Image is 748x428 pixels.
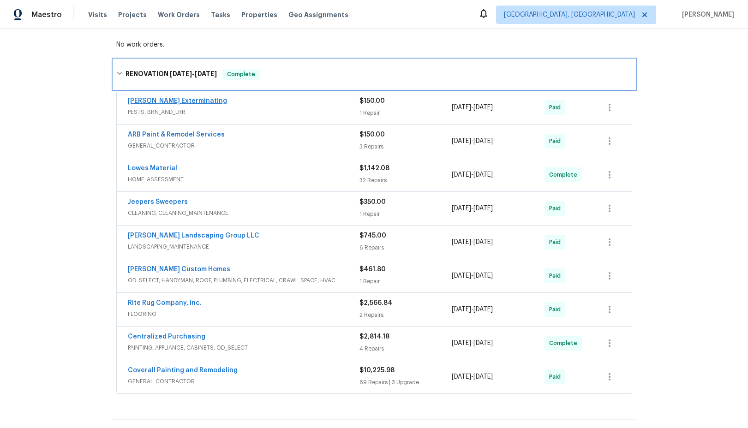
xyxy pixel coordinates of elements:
span: Complete [549,339,581,348]
span: Complete [223,70,259,79]
span: LANDSCAPING_MAINTENANCE [128,242,359,251]
span: HOME_ASSESSMENT [128,175,359,184]
span: Paid [549,137,564,146]
div: 1 Repair [359,209,452,219]
a: ARB Paint & Remodel Services [128,131,225,138]
span: [GEOGRAPHIC_DATA], [GEOGRAPHIC_DATA] [504,10,635,19]
span: [DATE] [473,374,493,380]
div: 32 Repairs [359,176,452,185]
span: $350.00 [359,199,386,205]
a: Centralized Purchasing [128,333,205,340]
span: [DATE] [473,138,493,144]
span: [DATE] [452,205,471,212]
span: - [452,170,493,179]
div: 1 Repair [359,277,452,286]
span: $2,566.84 [359,300,392,306]
div: 2 Repairs [359,310,452,320]
span: [DATE] [195,71,217,77]
span: [DATE] [452,104,471,111]
span: [DATE] [473,205,493,212]
span: $150.00 [359,131,385,138]
a: Lowes Material [128,165,177,172]
span: $745.00 [359,232,386,239]
span: $1,142.08 [359,165,389,172]
span: $150.00 [359,98,385,104]
span: Complete [549,170,581,179]
span: - [452,204,493,213]
div: 3 Repairs [359,142,452,151]
span: - [452,305,493,314]
span: CLEANING, CLEANING_MAINTENANCE [128,208,359,218]
span: Paid [549,372,564,381]
a: [PERSON_NAME] Landscaping Group LLC [128,232,259,239]
span: [DATE] [473,239,493,245]
span: - [452,103,493,112]
span: Visits [88,10,107,19]
span: FLOORING [128,309,359,319]
span: GENERAL_CONTRACTOR [128,377,359,386]
div: 4 Repairs [359,344,452,353]
span: [DATE] [473,306,493,313]
a: [PERSON_NAME] Exterminating [128,98,227,104]
span: [DATE] [452,239,471,245]
span: Paid [549,271,564,280]
span: [DATE] [452,172,471,178]
span: PESTS, BRN_AND_LRR [128,107,359,117]
span: PAINTING, APPLIANCE, CABINETS, OD_SELECT [128,343,359,352]
span: [DATE] [170,71,192,77]
span: Tasks [211,12,230,18]
span: $461.80 [359,266,386,273]
div: 69 Repairs | 3 Upgrade [359,378,452,387]
span: Properties [241,10,277,19]
span: [DATE] [473,104,493,111]
a: [PERSON_NAME] Custom Homes [128,266,230,273]
span: - [452,238,493,247]
div: RENOVATION [DATE]-[DATE]Complete [114,59,635,89]
span: [DATE] [452,340,471,346]
span: [DATE] [452,374,471,380]
span: $10,225.98 [359,367,395,374]
span: Projects [118,10,147,19]
div: 6 Repairs [359,243,452,252]
h6: RENOVATION [126,69,217,80]
span: OD_SELECT, HANDYMAN, ROOF, PLUMBING, ELECTRICAL, CRAWL_SPACE, HVAC [128,276,359,285]
a: Jeepers Sweepers [128,199,188,205]
span: - [452,271,493,280]
span: GENERAL_CONTRACTOR [128,141,359,150]
span: Paid [549,103,564,112]
span: $2,814.18 [359,333,389,340]
span: - [452,137,493,146]
span: [DATE] [473,172,493,178]
span: [PERSON_NAME] [678,10,734,19]
a: Coverall Painting and Remodeling [128,367,238,374]
span: - [452,372,493,381]
span: Geo Assignments [288,10,348,19]
span: Work Orders [158,10,200,19]
span: [DATE] [473,340,493,346]
div: No work orders. [116,40,632,49]
a: Rite Rug Company, Inc. [128,300,202,306]
span: - [452,339,493,348]
span: Paid [549,238,564,247]
span: - [170,71,217,77]
span: Paid [549,305,564,314]
span: [DATE] [452,306,471,313]
span: [DATE] [473,273,493,279]
span: [DATE] [452,273,471,279]
span: Paid [549,204,564,213]
span: [DATE] [452,138,471,144]
span: Maestro [31,10,62,19]
div: 1 Repair [359,108,452,118]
